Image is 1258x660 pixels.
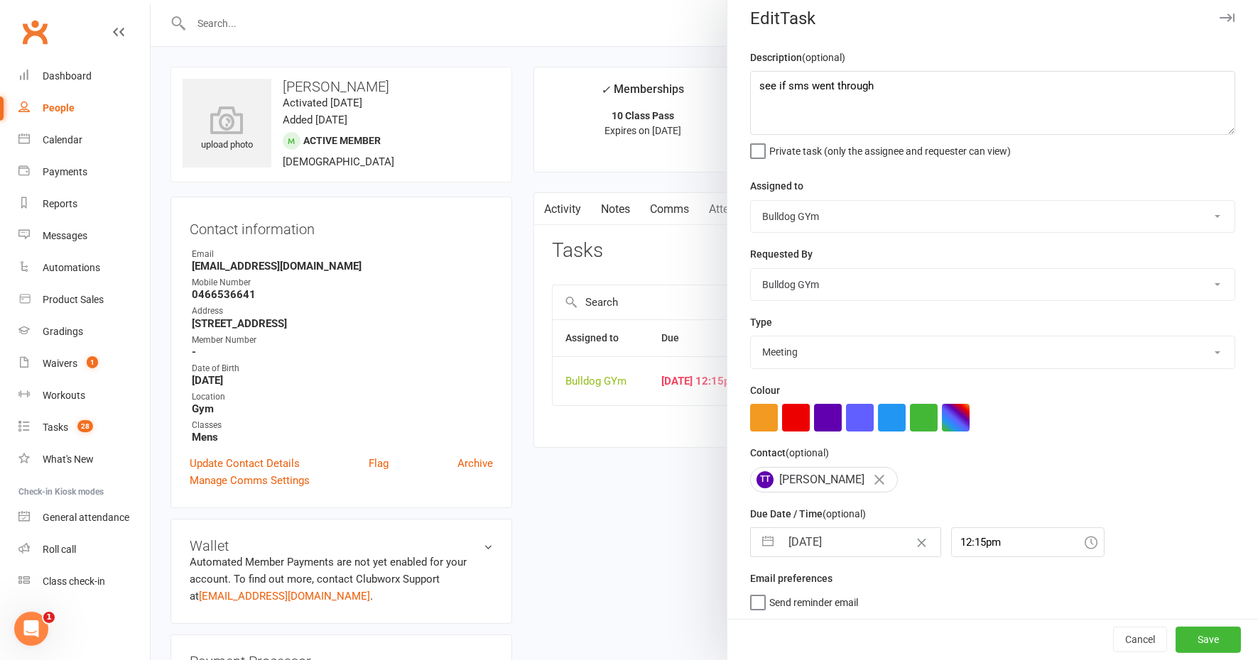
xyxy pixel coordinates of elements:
[43,544,76,555] div: Roll call
[750,571,833,586] label: Email preferences
[77,420,93,432] span: 28
[18,220,150,252] a: Messages
[1176,627,1241,653] button: Save
[18,60,150,92] a: Dashboard
[43,612,55,623] span: 1
[750,246,813,262] label: Requested By
[769,592,858,608] span: Send reminder email
[727,9,1258,28] div: Edit Task
[43,198,77,209] div: Reports
[18,566,150,598] a: Class kiosk mode
[17,14,53,50] a: Clubworx
[750,314,772,330] label: Type
[43,512,129,523] div: General attendance
[43,326,83,337] div: Gradings
[43,134,82,145] div: Calendar
[750,445,829,461] label: Contact
[802,52,845,63] small: (optional)
[18,502,150,534] a: General attendance kiosk mode
[43,262,100,273] div: Automations
[87,356,98,368] span: 1
[18,348,150,380] a: Waivers 1
[18,124,150,156] a: Calendar
[18,284,150,316] a: Product Sales
[18,188,150,220] a: Reports
[43,102,75,114] div: People
[1113,627,1167,653] button: Cancel
[18,444,150,475] a: What's New
[18,380,150,412] a: Workouts
[43,453,94,465] div: What's New
[750,178,803,194] label: Assigned to
[43,576,105,587] div: Class check-in
[43,70,92,82] div: Dashboard
[750,383,780,398] label: Colour
[43,358,77,369] div: Waivers
[750,467,898,493] div: [PERSON_NAME]
[18,534,150,566] a: Roll call
[750,506,866,522] label: Due Date / Time
[43,230,87,241] div: Messages
[750,71,1235,135] textarea: see if sms went through
[769,141,1011,157] span: Private task (only the assignee and requester can view)
[909,529,934,556] button: Clear Date
[18,252,150,284] a: Automations
[43,294,104,305] div: Product Sales
[757,471,774,488] span: TT
[43,166,87,177] div: Payments
[14,612,48,646] iframe: Intercom live chat
[43,390,85,401] div: Workouts
[18,92,150,124] a: People
[18,156,150,188] a: Payments
[786,447,829,458] small: (optional)
[18,412,150,444] a: Tasks 28
[43,422,68,433] div: Tasks
[18,316,150,348] a: Gradings
[823,508,866,519] small: (optional)
[750,50,845,65] label: Description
